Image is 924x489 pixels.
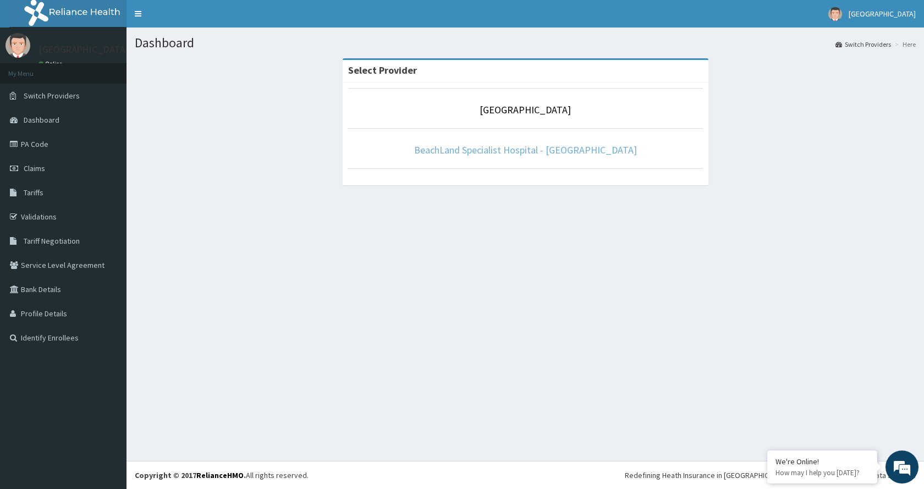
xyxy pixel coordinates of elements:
[38,60,65,68] a: Online
[625,470,916,481] div: Redefining Heath Insurance in [GEOGRAPHIC_DATA] using Telemedicine and Data Science!
[38,45,129,54] p: [GEOGRAPHIC_DATA]
[835,40,891,49] a: Switch Providers
[24,188,43,197] span: Tariffs
[24,115,59,125] span: Dashboard
[127,461,924,489] footer: All rights reserved.
[480,103,571,116] a: [GEOGRAPHIC_DATA]
[135,470,246,480] strong: Copyright © 2017 .
[24,163,45,173] span: Claims
[24,91,80,101] span: Switch Providers
[776,457,869,466] div: We're Online!
[348,64,417,76] strong: Select Provider
[196,470,244,480] a: RelianceHMO
[828,7,842,21] img: User Image
[849,9,916,19] span: [GEOGRAPHIC_DATA]
[776,468,869,477] p: How may I help you today?
[414,144,637,156] a: BeachLand Specialist Hospital - [GEOGRAPHIC_DATA]
[5,33,30,58] img: User Image
[24,236,80,246] span: Tariff Negotiation
[892,40,916,49] li: Here
[135,36,916,50] h1: Dashboard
